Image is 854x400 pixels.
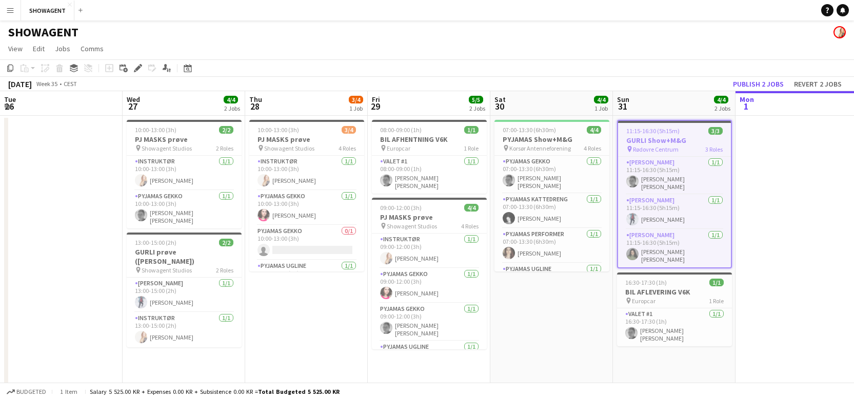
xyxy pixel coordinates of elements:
[339,144,356,152] span: 4 Roles
[4,95,16,104] span: Tue
[714,104,730,112] div: 2 Jobs
[493,100,506,112] span: 30
[617,120,732,268] app-job-card: 11:15-16:30 (5h15m)3/3GURLI Show+M&G Rødovre Centrum3 Roles[PERSON_NAME]1/111:15-16:30 (5h15m)[PE...
[21,1,74,20] button: SHOWAGENT
[464,204,479,212] span: 4/4
[216,144,233,152] span: 2 Roles
[248,100,262,112] span: 28
[372,95,380,104] span: Fri
[494,156,609,194] app-card-role: PYJAMAS GEKKO1/107:00-13:30 (6h30m)[PERSON_NAME] [PERSON_NAME] [PERSON_NAME]
[615,100,629,112] span: 31
[626,127,680,135] span: 11:15-16:30 (5h15m)
[125,100,140,112] span: 27
[705,145,723,153] span: 3 Roles
[29,42,49,55] a: Edit
[142,144,192,152] span: Showagent Studios
[594,104,608,112] div: 1 Job
[56,388,81,395] span: 1 item
[249,225,364,260] app-card-role: PYJAMAS GEKKO0/110:00-13:00 (3h)
[249,156,364,191] app-card-role: INSTRUKTØR1/110:00-13:00 (3h)[PERSON_NAME]
[617,287,732,297] h3: BIL AFLEVERING V6K
[618,229,731,267] app-card-role: [PERSON_NAME]1/111:15-16:30 (5h15m)[PERSON_NAME] [PERSON_NAME]
[224,96,238,103] span: 4/4
[219,239,233,246] span: 2/2
[494,194,609,228] app-card-role: PYJAMAS KATTEDRENG1/107:00-13:30 (6h30m)[PERSON_NAME]
[372,135,487,144] h3: BIL AFHENTNING V6K
[740,95,754,104] span: Mon
[349,96,363,103] span: 3/4
[380,204,422,212] span: 09:00-12:00 (3h)
[81,44,104,53] span: Comms
[503,126,556,134] span: 07:00-13:30 (6h30m)
[127,95,140,104] span: Wed
[618,157,731,195] app-card-role: [PERSON_NAME]1/111:15-16:30 (5h15m)[PERSON_NAME] [PERSON_NAME] [PERSON_NAME]
[33,44,45,53] span: Edit
[127,247,242,266] h3: GURLI prøve ([PERSON_NAME])
[387,144,410,152] span: Europcar
[790,77,846,91] button: Revert 2 jobs
[127,156,242,191] app-card-role: INSTRUKTØR1/110:00-13:00 (3h)[PERSON_NAME]
[372,303,487,341] app-card-role: PYJAMAS GEKKO1/109:00-12:00 (3h)[PERSON_NAME] [PERSON_NAME] [PERSON_NAME]
[16,388,46,395] span: Budgeted
[372,341,487,379] app-card-role: PYJAMAS UGLINE1/1
[8,44,23,53] span: View
[127,120,242,228] app-job-card: 10:00-13:00 (3h)2/2PJ MASKS prøve Showagent Studios2 RolesINSTRUKTØR1/110:00-13:00 (3h)[PERSON_NA...
[387,222,437,230] span: Showagent Studios
[494,120,609,271] app-job-card: 07:00-13:30 (6h30m)4/4PYJAMAS Show+M&G Korsør Antenneforening4 RolesPYJAMAS GEKKO1/107:00-13:30 (...
[632,297,656,305] span: Europcar
[51,42,74,55] a: Jobs
[142,266,192,274] span: Showagent Studios
[55,44,70,53] span: Jobs
[257,126,299,134] span: 10:00-13:00 (3h)
[219,126,233,134] span: 2/2
[625,279,667,286] span: 16:30-17:30 (1h)
[249,95,262,104] span: Thu
[617,95,629,104] span: Sun
[714,96,728,103] span: 4/4
[709,297,724,305] span: 1 Role
[738,100,754,112] span: 1
[464,144,479,152] span: 1 Role
[127,312,242,347] app-card-role: INSTRUKTØR1/113:00-15:00 (2h)[PERSON_NAME]
[372,198,487,349] div: 09:00-12:00 (3h)4/4PJ MASKS prøve Showagent Studios4 RolesINSTRUKTØR1/109:00-12:00 (3h)[PERSON_NA...
[594,96,608,103] span: 4/4
[708,127,723,135] span: 3/3
[633,145,679,153] span: Rødovre Centrum
[127,135,242,144] h3: PJ MASKS prøve
[709,279,724,286] span: 1/1
[833,26,846,38] app-user-avatar: Carolina Lybeck-Nørgaard
[8,79,32,89] div: [DATE]
[617,272,732,346] app-job-card: 16:30-17:30 (1h)1/1BIL AFLEVERING V6K Europcar1 RoleValet #11/116:30-17:30 (1h)[PERSON_NAME] [PER...
[127,233,242,347] app-job-card: 13:00-15:00 (2h)2/2GURLI prøve ([PERSON_NAME]) Showagent Studios2 Roles[PERSON_NAME]1/113:00-15:0...
[464,126,479,134] span: 1/1
[587,126,601,134] span: 4/4
[216,266,233,274] span: 2 Roles
[4,42,27,55] a: View
[461,222,479,230] span: 4 Roles
[249,191,364,225] app-card-role: PYJAMAS GEKKO1/110:00-13:00 (3h)[PERSON_NAME]
[370,100,380,112] span: 29
[342,126,356,134] span: 3/4
[249,135,364,144] h3: PJ MASKS prøve
[90,388,340,395] div: Salary 5 525.00 KR + Expenses 0.00 KR + Subsistence 0.00 KR =
[584,144,601,152] span: 4 Roles
[127,191,242,228] app-card-role: PYJAMAS GEKKO1/110:00-13:00 (3h)[PERSON_NAME] [PERSON_NAME] [PERSON_NAME]
[372,213,487,222] h3: PJ MASKS prøve
[76,42,108,55] a: Comms
[729,77,788,91] button: Publish 2 jobs
[509,144,571,152] span: Korsør Antenneforening
[372,268,487,303] app-card-role: PYJAMAS GEKKO1/109:00-12:00 (3h)[PERSON_NAME]
[135,239,176,246] span: 13:00-15:00 (2h)
[3,100,16,112] span: 26
[249,120,364,271] app-job-card: 10:00-13:00 (3h)3/4PJ MASKS prøve Showagent Studios4 RolesINSTRUKTØR1/110:00-13:00 (3h)[PERSON_NA...
[494,135,609,144] h3: PYJAMAS Show+M&G
[494,95,506,104] span: Sat
[469,96,483,103] span: 5/5
[34,80,59,88] span: Week 35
